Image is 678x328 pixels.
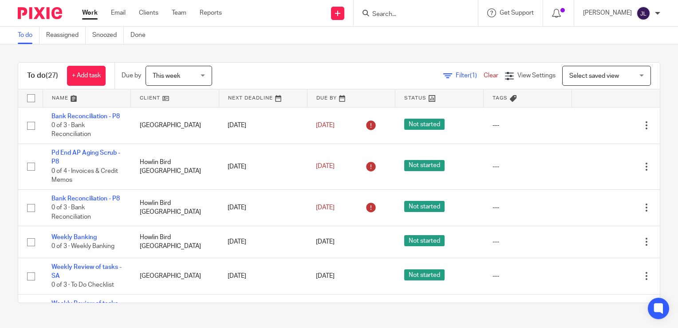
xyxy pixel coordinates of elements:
a: Reassigned [46,27,86,44]
td: [DATE] [219,226,307,258]
span: Filter [456,72,484,79]
a: Bank Reconciliation - P8 [51,113,120,120]
h1: To do [27,71,58,80]
img: svg%3E [636,6,650,20]
a: Clear [484,72,498,79]
span: Get Support [500,10,534,16]
a: Weekly Banking [51,234,97,240]
a: Pd End AP Aging Scrub - P8 [51,150,120,165]
span: [DATE] [316,164,335,170]
td: [GEOGRAPHIC_DATA] [131,258,219,294]
span: (1) [470,72,477,79]
span: Not started [404,235,445,246]
span: 0 of 3 · Weekly Banking [51,244,114,250]
div: --- [493,237,563,246]
span: (27) [46,72,58,79]
span: [DATE] [316,239,335,245]
td: Howlin Bird [GEOGRAPHIC_DATA] [131,144,219,189]
span: [DATE] [316,273,335,279]
span: View Settings [517,72,556,79]
span: Select saved view [569,73,619,79]
img: Pixie [18,7,62,19]
span: Not started [404,201,445,212]
a: Work [82,8,98,17]
td: Howlin Bird [GEOGRAPHIC_DATA] [131,226,219,258]
a: Bank Reconciliation - P8 [51,196,120,202]
td: [DATE] [219,258,307,294]
input: Search [371,11,451,19]
p: [PERSON_NAME] [583,8,632,17]
span: Tags [493,96,508,100]
span: Not started [404,160,445,171]
a: To do [18,27,39,44]
div: --- [493,203,563,212]
span: 0 of 3 · Bank Reconciliation [51,204,91,220]
span: 0 of 3 · To Do Checklist [51,282,114,288]
a: Snoozed [92,27,124,44]
a: Weekly Review of tasks - SA [51,300,122,316]
a: Weekly Review of tasks - SA [51,264,122,279]
span: 0 of 4 · Invoices & Credit Memos [51,168,118,184]
span: Not started [404,119,445,130]
p: Due by [122,71,141,80]
td: [DATE] [219,107,307,144]
td: [DATE] [219,189,307,226]
td: Howlin Bird [GEOGRAPHIC_DATA] [131,189,219,226]
span: 0 of 3 · Bank Reconciliation [51,122,91,138]
td: [DATE] [219,144,307,189]
a: Team [172,8,186,17]
div: --- [493,272,563,280]
a: Clients [139,8,158,17]
div: --- [493,121,563,130]
a: + Add task [67,66,106,86]
span: Not started [404,269,445,280]
a: Reports [200,8,222,17]
span: This week [153,73,180,79]
span: [DATE] [316,204,335,211]
span: [DATE] [316,122,335,128]
td: [GEOGRAPHIC_DATA] [131,107,219,144]
a: Email [111,8,126,17]
div: --- [493,162,563,171]
a: Done [130,27,152,44]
